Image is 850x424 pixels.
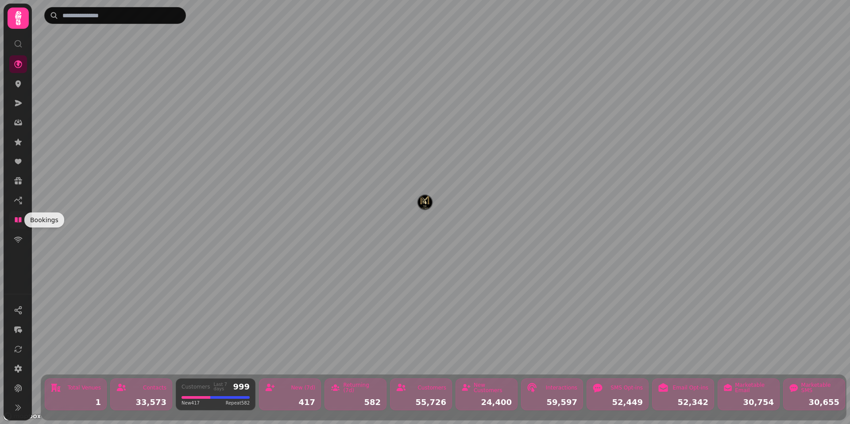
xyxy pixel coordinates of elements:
div: New Customers [474,382,512,393]
div: 55,726 [396,398,446,406]
div: Marketable SMS [801,382,839,393]
div: Last 7 days [214,382,230,391]
div: Email Opt-ins [673,385,708,390]
div: SMS Opt-ins [610,385,643,390]
div: 52,449 [592,398,643,406]
div: 24,400 [461,398,512,406]
div: Total Venues [68,385,101,390]
div: 59,597 [527,398,577,406]
div: Customers [417,385,446,390]
div: 1 [50,398,101,406]
div: Bookings [24,212,64,227]
div: Contacts [143,385,166,390]
a: Mapbox logo [3,411,42,421]
div: New (7d) [291,385,315,390]
div: Interactions [546,385,577,390]
div: 30,655 [789,398,839,406]
div: 30,754 [723,398,774,406]
div: Customers [182,384,210,389]
span: Repeat 582 [226,400,250,406]
div: 582 [330,398,381,406]
div: 33,573 [116,398,166,406]
button: The Malletsheugh [418,195,432,209]
span: New 417 [182,400,200,406]
div: Map marker [418,195,432,212]
div: 999 [233,383,250,391]
div: Marketable Email [735,382,774,393]
div: Returning (7d) [343,382,381,393]
div: 52,342 [658,398,708,406]
div: 417 [265,398,315,406]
